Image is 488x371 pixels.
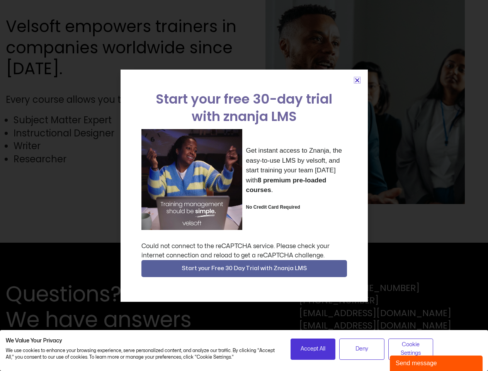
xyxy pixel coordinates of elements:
span: Cookie Settings [393,340,428,358]
button: Deny all cookies [339,339,384,360]
span: Start your Free 30 Day Trial with Znanja LMS [182,264,307,273]
button: Start your Free 30 Day Trial with Znanja LMS [141,260,347,277]
h2: We Value Your Privacy [6,337,279,344]
strong: 8 premium pre-loaded courses [246,177,326,194]
iframe: chat widget [390,354,484,371]
p: Get instant access to Znanja, the easy-to-use LMS by velsoft, and start training your team [DATE]... [246,146,347,195]
strong: No Credit Card Required [246,204,300,210]
img: a woman sitting at her laptop dancing [141,129,242,230]
span: Accept All [301,345,325,353]
h2: Start your free 30-day trial with znanja LMS [141,90,347,125]
a: Close [354,77,360,83]
p: We use cookies to enhance your browsing experience, serve personalized content, and analyze our t... [6,347,279,361]
span: Deny [355,345,368,353]
button: Accept all cookies [291,339,336,360]
div: Could not connect to the reCAPTCHA service. Please check your internet connection and reload to g... [141,242,347,260]
button: Adjust cookie preferences [388,339,434,360]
